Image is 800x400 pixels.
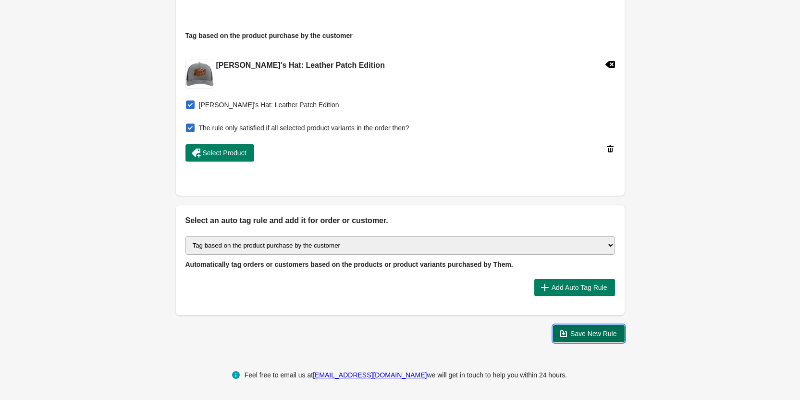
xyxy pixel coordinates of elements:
[216,60,385,71] h2: [PERSON_NAME]'s Hat: Leather Patch Edition
[553,325,625,342] button: Save New Rule
[199,123,409,133] span: The rule only satisfied if all selected product variants in the order then?
[185,261,513,268] span: Automatically tag orders or customers based on the products or product variants purchased by Them.
[185,144,254,162] button: Select Product
[245,369,567,381] div: Feel free to email us at we will get in touch to help you within 24 hours.
[185,215,615,226] h2: Select an auto tag rule and add it for order or customer.
[185,32,353,39] span: Tag based on the product purchase by the customer
[203,149,246,157] span: Select Product
[552,284,607,291] span: Add Auto Tag Rule
[186,60,214,88] img: leatherpatchmatt_shat.png
[199,100,339,110] span: [PERSON_NAME]'s Hat: Leather Patch Edition
[570,330,617,337] span: Save New Rule
[313,371,427,379] a: [EMAIL_ADDRESS][DOMAIN_NAME]
[534,279,615,296] button: Add Auto Tag Rule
